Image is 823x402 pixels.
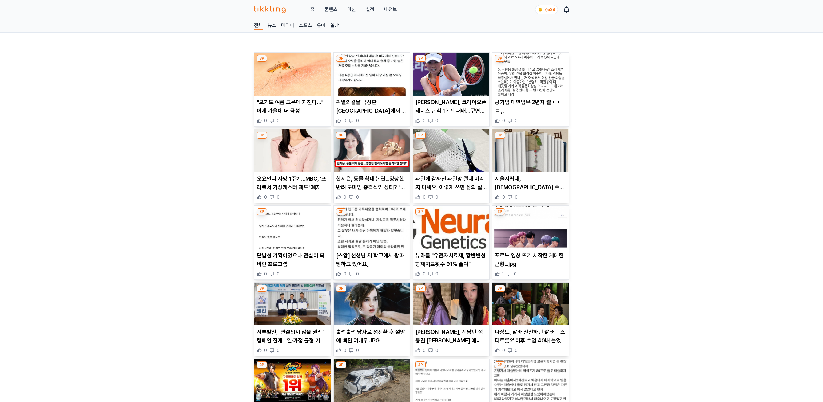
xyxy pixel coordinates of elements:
[415,55,426,62] div: 3P
[413,52,490,127] div: 3P 박소현, 코리아오픈 테니스 단식 1회전 패배…구연우도 탈락(종합) [PERSON_NAME], 코리아오픈 테니스 단식 1회전 패배…구연우도 탈락(종합) 0 0
[344,347,346,353] span: 0
[356,194,359,200] span: 0
[344,194,346,200] span: 0
[336,98,408,115] p: 귀멸의칼날 극장판 [GEOGRAPHIC_DATA]에서 오프닝 성적 초대박 터짐
[333,205,410,280] div: 3P [스압] 선생님 저 학교에서 왕따 당하고 있어요,, [스압] 선생님 저 학교에서 왕따 당하고 있어요,, 0 0
[492,205,569,280] div: 3P 포르노 영상 뜨기 시작한 케데헌 근황...jpg 포르노 영상 뜨기 시작한 케데헌 근황...jpg 1 0
[324,6,337,13] a: 콘텐츠
[384,6,397,13] a: 내정보
[423,118,426,124] span: 0
[423,347,426,353] span: 0
[254,6,286,13] img: 티끌링
[299,22,312,30] a: 스포츠
[254,206,331,249] img: 단발성 기획이었으나 전설이 되버린 프로그램
[254,205,331,280] div: 3P 단발성 기획이었으나 전설이 되버린 프로그램 단발성 기획이었으나 전설이 되버린 프로그램 0 0
[356,118,359,124] span: 0
[264,271,267,277] span: 0
[495,328,566,345] p: 나상도, 알바 전전하던 삶→'미스터트롯2' 이후 수입 40배 늘었다 (같이삽시다)
[538,7,543,12] img: coin
[413,282,490,357] div: 3P 고현정, 전남편 정용진 조카 애니에 '좋아요'→'취소' 왜? [PERSON_NAME], 전남편 정용진 [PERSON_NAME] 애니에 '좋아요'→'취소' 왜? 0 0
[423,194,426,200] span: 0
[254,53,331,96] img: "모기도 여름 고온에 지친다…" 이제 가을에 더 극성
[254,22,263,30] a: 전체
[492,129,569,172] img: 서울시립대, 동아리연합회 주관 가을 축제 '인향제' 개최
[336,328,408,345] p: 훌쩍훌쩍 남자로 성전환 후 절망에 빠진 여배우.JPG
[264,194,267,200] span: 0
[415,251,487,268] p: 뉴라클 "유전자치료제, 황반변성 항체치료횟수 91% 줄여"
[264,118,267,124] span: 0
[264,347,267,353] span: 0
[254,129,331,203] div: 3P 오요안나 사망 1주기…MBC, '프리랜서 기상캐스터 제도' 폐지 오요안나 사망 1주기…MBC, '프리랜서 기상캐스터 제도' 폐지 0 0
[334,283,410,326] img: 훌쩍훌쩍 남자로 성전환 후 절망에 빠진 여배우.JPG
[268,22,276,30] a: 뉴스
[492,283,569,326] img: 나상도, 알바 전전하던 삶→'미스터트롯2' 이후 수입 40배 늘었다 (같이삽시다)
[344,118,346,124] span: 0
[535,5,557,14] a: coin 7,528
[330,22,339,30] a: 일상
[413,359,489,402] img: 당근마켓에서 바퀴잡아준 썰.txt
[257,361,267,368] div: 3P
[257,328,328,345] p: 서부발전, '연결되지 않을 권리' 캠페인 전개…일·가정 균형 기업문화
[334,359,410,402] img: 가평 EV9 분실 최종 후기
[277,194,280,200] span: 0
[415,98,487,115] p: [PERSON_NAME], 코리아오픈 테니스 단식 1회전 패배…구연우도 탈락(종합)
[257,208,267,215] div: 3P
[495,361,505,368] div: 3P
[495,98,566,115] p: 공기업 대민업무 2년차 썰 ㄷㄷㄷ ,,
[492,53,569,96] img: 공기업 대민업무 2년차 썰 ㄷㄷㄷ ,,
[310,6,315,13] a: 홈
[336,285,346,292] div: 3P
[281,22,294,30] a: 미디어
[502,194,505,200] span: 0
[413,205,490,280] div: 3P 뉴라클 "유전자치료제, 황반변성 항체치료횟수 91% 줄여" 뉴라클 "유전자치료제, 황반변성 항체치료횟수 91% 줄여" 0 0
[415,174,487,192] p: 과일에 감싸진 과일망 절대 버리지 마세요, 이렇게 쓰면 삶의 질이 10배 오릅니다
[495,251,566,268] p: 포르노 영상 뜨기 시작한 케데헌 근황...jpg
[257,285,267,292] div: 3P
[333,52,410,127] div: 3P 귀멸의칼날 극장판 미국에서 오프닝 성적 초대박 터짐 귀멸의칼날 극장판 [GEOGRAPHIC_DATA]에서 오프닝 성적 초대박 터짐 0 0
[336,55,346,62] div: 3P
[492,282,569,357] div: 3P 나상도, 알바 전전하던 삶→'미스터트롯2' 이후 수입 40배 늘었다 (같이삽시다) 나상도, 알바 전전하던 삶→'미스터트롯2' 이후 수입 40배 늘었다 (같이삽시다) 0 0
[495,285,505,292] div: 3P
[277,347,280,353] span: 0
[257,55,267,62] div: 3P
[492,359,569,402] img: 돈 빼돌린 와이프에 현타온 사람 ,,
[415,132,426,139] div: 3P
[415,285,426,292] div: 3P
[435,118,438,124] span: 0
[544,7,555,12] span: 7,528
[515,347,518,353] span: 0
[492,206,569,249] img: 포르노 영상 뜨기 시작한 케데헌 근황...jpg
[277,271,280,277] span: 0
[502,118,505,124] span: 0
[257,98,328,115] p: "모기도 여름 고온에 지친다…" 이제 가을에 더 극성
[254,52,331,127] div: 3P "모기도 여름 고온에 지친다…" 이제 가을에 더 극성 "모기도 여름 고온에 지친다…" 이제 가을에 더 극성 0 0
[495,174,566,192] p: 서울시립대, [DEMOGRAPHIC_DATA] 주관 가을 축제 '인향제' 개최
[413,283,489,326] img: 고현정, 전남편 정용진 조카 애니에 '좋아요'→'취소' 왜?
[413,206,489,249] img: 뉴라클 "유전자치료제, 황반변성 항체치료횟수 91% 줄여"
[257,174,328,192] p: 오요안나 사망 1주기…MBC, '프리랜서 기상캐스터 제도' 폐지
[356,271,359,277] span: 0
[317,22,325,30] a: 유머
[413,129,489,172] img: 과일에 감싸진 과일망 절대 버리지 마세요, 이렇게 쓰면 삶의 질이 10배 오릅니다
[336,251,408,268] p: [스압] 선생님 저 학교에서 왕따 당하고 있어요,,
[347,6,356,13] button: 미션
[502,347,505,353] span: 0
[336,174,408,192] p: 한지은, 동물 학대 논란...앙상한 반려 도마뱀 충격적인 상태? "뼈밖에 없어"(+나이)
[334,53,410,96] img: 귀멸의칼날 극장판 미국에서 오프닝 성적 초대박 터짐
[334,206,410,249] img: [스압] 선생님 저 학교에서 왕따 당하고 있어요,,
[257,132,267,139] div: 3P
[435,271,438,277] span: 0
[415,328,487,345] p: [PERSON_NAME], 전남편 정용진 [PERSON_NAME] 애니에 '좋아요'→'취소' 왜?
[502,271,504,277] span: 1
[254,359,331,402] img: 넷마블 '킹 오브 파이터 AFK', 구글 인기 1위 순항
[415,361,426,368] div: 3P
[254,129,331,172] img: 오요안나 사망 1주기…MBC, '프리랜서 기상캐스터 제도' 폐지
[435,194,438,200] span: 0
[356,347,359,353] span: 0
[366,6,374,13] a: 실적
[413,129,490,203] div: 3P 과일에 감싸진 과일망 절대 버리지 마세요, 이렇게 쓰면 삶의 질이 10배 오릅니다 과일에 감싸진 과일망 절대 버리지 마세요, 이렇게 쓰면 삶의 질이 10배 오릅니다 0 0
[495,132,505,139] div: 3P
[413,53,489,96] img: 박소현, 코리아오픈 테니스 단식 1회전 패배…구연우도 탈락(종합)
[333,282,410,357] div: 3P 훌쩍훌쩍 남자로 성전환 후 절망에 빠진 여배우.JPG 훌쩍훌쩍 남자로 성전환 후 절망에 빠진 여배우.JPG 0 0
[435,347,438,353] span: 0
